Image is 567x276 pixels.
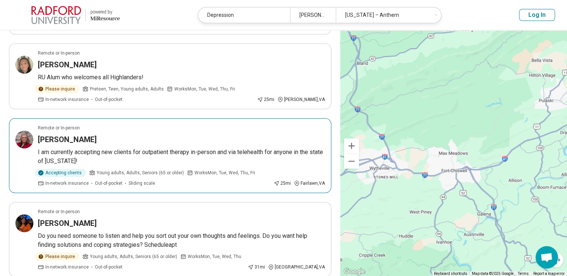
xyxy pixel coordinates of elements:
[90,9,120,15] div: powered by
[38,59,97,70] h3: [PERSON_NAME]
[97,169,184,176] span: Young adults, Adults, Seniors (65 or older)
[472,272,513,276] span: Map data ©2025 Google
[536,246,558,269] div: Open chat
[31,6,81,24] img: Radford University
[198,7,290,23] div: Depression
[38,148,325,166] p: I am currently accepting new clients for outpatient therapy in-person and via telehealth for anyo...
[38,208,80,215] p: Remote or In-person
[519,9,555,21] button: Log In
[90,253,177,260] span: Young adults, Adults, Seniors (65 or older)
[35,85,79,93] div: Please inquire
[174,86,235,92] span: Works Mon, Tue, Wed, Thu, Fri
[38,218,97,229] h3: [PERSON_NAME]
[95,264,123,270] span: Out-of-pocket
[194,169,255,176] span: Works Mon, Tue, Wed, Thu, Fri
[188,253,241,260] span: Works Mon, Tue, Wed, Thu
[12,6,120,24] a: Radford University powered by
[248,264,265,270] div: 31 mi
[45,96,89,103] span: In-network insurance
[336,7,428,23] div: [US_STATE] – Anthem
[38,73,325,82] p: RU Alum who welcomes all Highlanders!
[129,180,155,187] span: Sliding scale
[95,96,123,103] span: Out-of-pocket
[344,138,359,153] button: Zoom in
[268,264,325,270] div: [GEOGRAPHIC_DATA] , VA
[45,180,89,187] span: In-network insurance
[95,180,123,187] span: Out-of-pocket
[290,7,336,23] div: [PERSON_NAME], [GEOGRAPHIC_DATA]
[518,272,529,276] a: Terms (opens in new tab)
[533,272,565,276] a: Report a map error
[35,252,79,261] div: Please inquire
[38,125,80,131] p: Remote or In-person
[90,86,164,92] span: Preteen, Teen, Young adults, Adults
[344,154,359,169] button: Zoom out
[294,180,325,187] div: Fairlawn , VA
[257,96,274,103] div: 25 mi
[45,264,89,270] span: In-network insurance
[274,180,291,187] div: 25 mi
[38,50,80,56] p: Remote or In-person
[35,169,86,177] div: Accepting clients
[38,231,325,249] p: Do you need someone to listen and help you sort out your own thoughts and feelings. Do you want h...
[277,96,325,103] div: [PERSON_NAME] , VA
[38,134,97,145] h3: [PERSON_NAME]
